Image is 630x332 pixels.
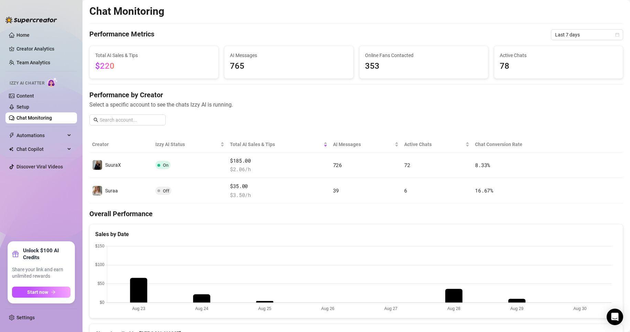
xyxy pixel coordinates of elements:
[16,32,30,38] a: Home
[401,136,472,153] th: Active Chats
[333,187,339,194] span: 39
[404,187,407,194] span: 6
[89,5,164,18] h2: Chat Monitoring
[16,144,65,155] span: Chat Copilot
[230,165,328,174] span: $ 2.06 /h
[12,266,70,280] span: Share your link and earn unlimited rewards
[230,52,347,59] span: AI Messages
[333,141,394,148] span: AI Messages
[155,141,219,148] span: Izzy AI Status
[555,30,619,40] span: Last 7 days
[227,136,330,153] th: Total AI Sales & Tips
[105,188,118,193] span: Suraa
[47,77,58,87] img: AI Chatter
[365,60,483,73] span: 353
[92,160,102,170] img: SuuraX
[16,115,52,121] a: Chat Monitoring
[16,93,34,99] a: Content
[163,163,168,168] span: On
[27,289,48,295] span: Start now
[230,157,328,165] span: $185.00
[95,230,617,239] div: Sales by Date
[95,61,114,71] span: $220
[16,104,29,110] a: Setup
[16,60,50,65] a: Team Analytics
[93,118,98,122] span: search
[100,116,162,124] input: Search account...
[9,133,14,138] span: thunderbolt
[153,136,227,153] th: Izzy AI Status
[89,90,623,100] h4: Performance by Creator
[404,162,410,168] span: 72
[5,16,57,23] img: logo-BBDzfeDw.svg
[51,290,56,295] span: arrow-right
[500,60,617,73] span: 78
[89,209,623,219] h4: Overall Performance
[89,136,153,153] th: Creator
[12,287,70,298] button: Start nowarrow-right
[95,52,213,59] span: Total AI Sales & Tips
[105,162,121,168] span: SuuraX
[230,191,328,199] span: $ 3.50 /h
[230,60,347,73] span: 765
[230,182,328,190] span: $35.00
[16,164,63,169] a: Discover Viral Videos
[23,247,70,261] strong: Unlock $100 AI Credits
[330,136,402,153] th: AI Messages
[475,187,493,194] span: 16.67 %
[607,309,623,325] div: Open Intercom Messenger
[230,141,322,148] span: Total AI Sales & Tips
[404,141,464,148] span: Active Chats
[475,162,490,168] span: 8.33 %
[16,43,71,54] a: Creator Analytics
[10,80,44,87] span: Izzy AI Chatter
[89,100,623,109] span: Select a specific account to see the chats Izzy AI is running.
[472,136,570,153] th: Chat Conversion Rate
[500,52,617,59] span: Active Chats
[365,52,483,59] span: Online Fans Contacted
[333,162,342,168] span: 726
[16,315,35,320] a: Settings
[615,33,619,37] span: calendar
[89,29,154,40] h4: Performance Metrics
[163,188,169,193] span: Off
[16,130,65,141] span: Automations
[12,251,19,257] span: gift
[92,186,102,196] img: Suraa
[9,147,13,152] img: Chat Copilot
